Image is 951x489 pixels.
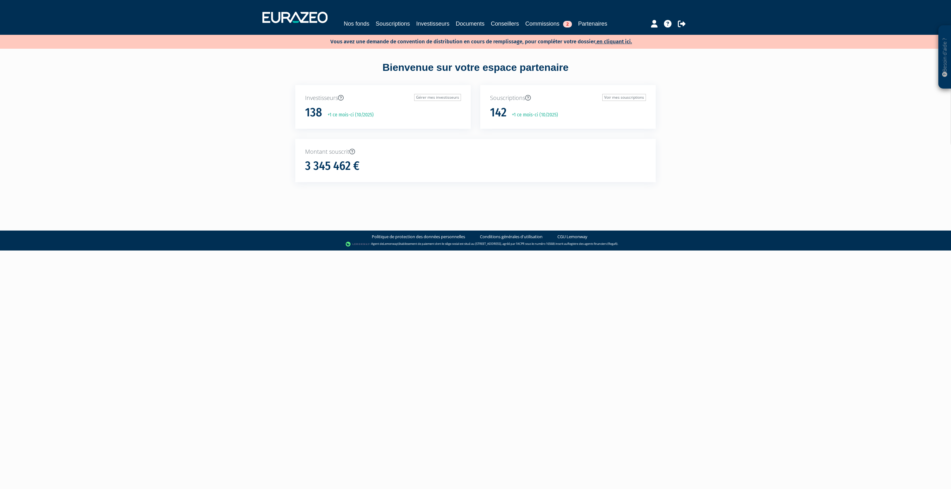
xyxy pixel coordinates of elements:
p: Vous avez une demande de convention de distribution en cours de remplissage, pour compléter votre... [312,36,632,46]
a: Conseillers [491,19,519,28]
a: Lemonway [383,242,398,246]
a: Documents [456,19,484,28]
a: Partenaires [578,19,607,28]
img: 1732889491-logotype_eurazeo_blanc_rvb.png [262,12,328,23]
a: Nos fonds [344,19,369,28]
a: Commissions2 [525,19,572,28]
a: Gérer mes investisseurs [414,94,461,101]
p: Investisseurs [305,94,461,102]
p: +1 ce mois-ci (10/2025) [507,111,558,119]
a: Investisseurs [416,19,449,28]
h1: 3 345 462 € [305,159,359,173]
h1: 142 [490,106,506,119]
span: 2 [563,21,572,28]
a: CGU Lemonway [557,234,587,240]
p: Besoin d'aide ? [941,29,948,86]
a: Politique de protection des données personnelles [372,234,465,240]
p: Montant souscrit [305,148,646,156]
p: Souscriptions [490,94,646,102]
div: - Agent de (établissement de paiement dont le siège social est situé au [STREET_ADDRESS], agréé p... [6,241,945,247]
a: Conditions générales d'utilisation [480,234,543,240]
a: Registre des agents financiers (Regafi) [568,242,617,246]
a: en cliquant ici. [597,38,632,45]
h1: 138 [305,106,322,119]
p: +1 ce mois-ci (10/2025) [323,111,374,119]
a: Souscriptions [376,19,410,28]
a: Voir mes souscriptions [602,94,646,101]
div: Bienvenue sur votre espace partenaire [291,60,660,85]
img: logo-lemonway.png [346,241,370,247]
